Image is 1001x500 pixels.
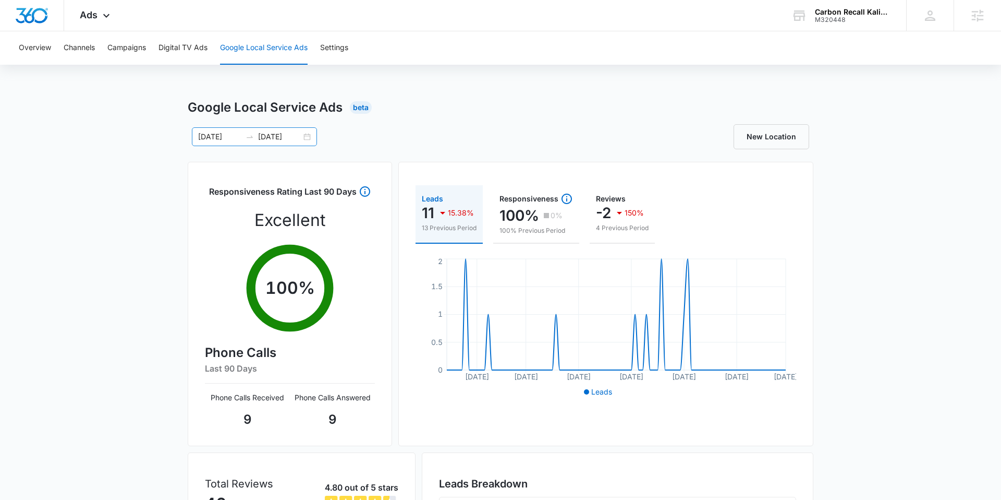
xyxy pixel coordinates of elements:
h6: Last 90 Days [205,362,375,375]
button: Channels [64,31,95,65]
input: Start date [198,131,241,142]
tspan: [DATE] [619,372,643,381]
div: account id [815,16,891,23]
p: 13 Previous Period [422,223,477,233]
input: End date [258,131,301,142]
p: Phone Calls Received [205,392,290,403]
span: swap-right [246,133,254,141]
tspan: 0.5 [431,338,443,347]
tspan: [DATE] [725,372,749,381]
button: Settings [320,31,348,65]
span: Ads [80,9,97,20]
tspan: 2 [438,257,443,266]
tspan: 0 [438,365,443,374]
tspan: 1.5 [431,282,443,291]
div: Responsiveness [499,193,573,205]
p: 150% [625,209,644,217]
a: New Location [734,124,809,149]
div: Reviews [596,195,649,203]
tspan: [DATE] [774,372,798,381]
p: 9 [290,410,375,429]
p: Phone Calls Answered [290,392,375,403]
button: Google Local Service Ads [220,31,308,65]
tspan: [DATE] [567,372,591,381]
p: 4 Previous Period [596,223,649,233]
h3: Leads Breakdown [439,476,796,492]
div: Leads [422,195,477,203]
p: 11 [422,205,434,221]
h4: Phone Calls [205,343,375,362]
span: Leads [591,387,612,396]
p: -2 [596,205,611,221]
p: 100% Previous Period [499,226,573,235]
p: 0% [551,212,563,219]
p: 100% [499,207,539,224]
div: account name [815,8,891,16]
button: Overview [19,31,51,65]
tspan: [DATE] [465,372,489,381]
tspan: [DATE] [672,372,696,381]
button: Digital TV Ads [158,31,207,65]
h3: Responsiveness Rating Last 90 Days [209,185,357,204]
p: 9 [205,410,290,429]
p: 4.80 out of 5 stars [325,481,398,494]
tspan: [DATE] [514,372,538,381]
p: Excellent [254,208,325,233]
p: 100 % [265,276,315,301]
button: Campaigns [107,31,146,65]
div: Beta [350,101,372,114]
p: 15.38% [448,209,474,217]
h1: Google Local Service Ads [188,98,343,117]
tspan: 1 [438,309,443,318]
span: to [246,133,254,141]
p: Total Reviews [205,476,273,492]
